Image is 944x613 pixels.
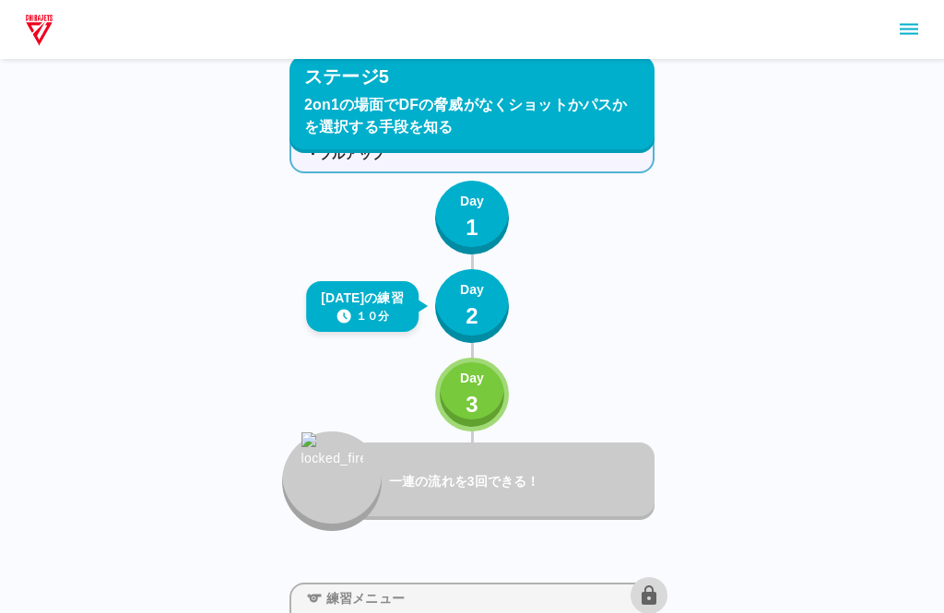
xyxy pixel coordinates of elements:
p: 1 [466,211,478,244]
button: Day3 [435,358,509,431]
p: ステージ5 [304,63,389,90]
button: locked_fire_icon [282,431,382,531]
p: １０分 [356,308,389,324]
p: [DATE]の練習 [321,289,404,308]
p: 2 [466,300,478,333]
p: Day [460,369,484,388]
p: 一連の流れを3回できる！ [389,472,647,491]
img: locked_fire_icon [301,432,363,508]
button: sidemenu [893,14,925,45]
img: dummy [22,11,56,48]
p: ・プルアップ [306,145,638,164]
p: Day [460,280,484,300]
button: Day1 [435,181,509,254]
p: Day [460,192,484,211]
p: 練習メニュー [326,589,405,608]
p: 3 [466,388,478,421]
p: 2on1の場面でDFの脅威がなくショットかパスかを選択する手段を知る [304,94,640,138]
button: Day2 [435,269,509,343]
